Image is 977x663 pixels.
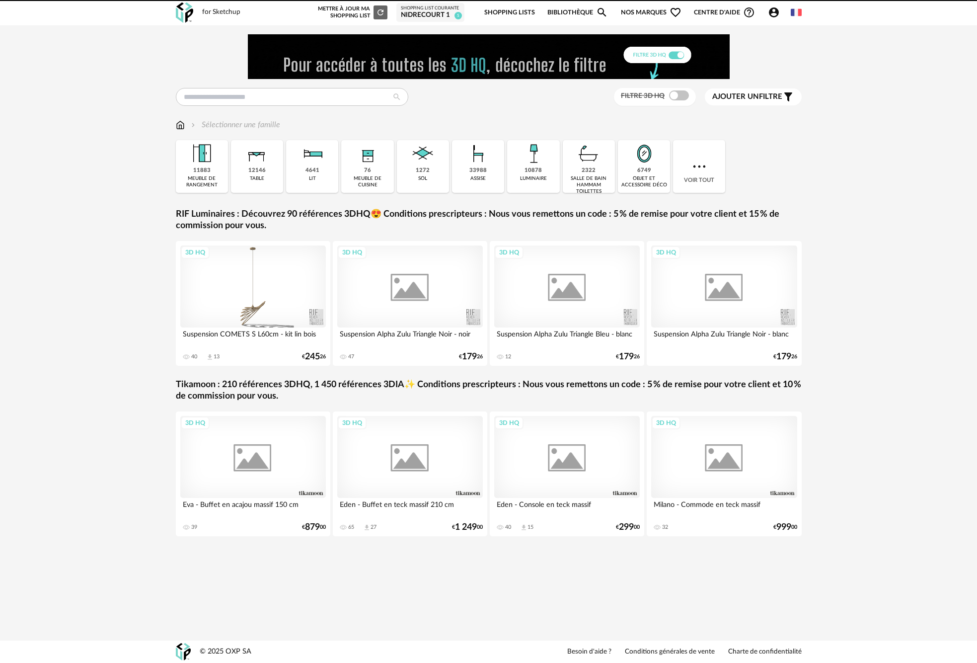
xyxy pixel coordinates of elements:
[176,241,331,366] a: 3D HQ Suspension COMETS S L60cm - kit lin bois 40 Download icon 13 €24526
[248,34,730,79] img: FILTRE%20HQ%20NEW_V1%20(4).gif
[333,412,488,536] a: 3D HQ Eden - Buffet en teck massif 210 cm 65 Download icon 27 €1 24900
[348,353,354,360] div: 47
[621,92,665,99] span: Filtre 3D HQ
[348,524,354,531] div: 65
[712,92,782,102] span: filtre
[305,167,319,174] div: 4641
[652,416,680,429] div: 3D HQ
[316,5,387,19] div: Mettre à jour ma Shopping List
[616,524,640,531] div: € 00
[495,246,524,259] div: 3D HQ
[180,328,326,347] div: Suspension COMETS S L60cm - kit lin bois
[520,140,547,167] img: Luminaire.png
[452,524,483,531] div: € 00
[505,353,511,360] div: 12
[189,119,197,131] img: svg+xml;base64,PHN2ZyB3aWR0aD0iMTYiIGhlaWdodD0iMTYiIHZpZXdCb3g9IjAgMCAxNiAxNiIgZmlsbD0ibm9uZSIgeG...
[176,412,331,536] a: 3D HQ Eva - Buffet en acajou massif 150 cm 39 €87900
[490,412,645,536] a: 3D HQ Eden - Console en teck massif 40 Download icon 15 €29900
[566,175,612,195] div: salle de bain hammam toilettes
[202,8,240,17] div: for Sketchup
[214,353,220,360] div: 13
[333,241,488,366] a: 3D HQ Suspension Alpha Zulu Triangle Noir - noir 47 €17926
[773,353,797,360] div: € 26
[180,498,326,518] div: Eva - Buffet en acajou massif 150 cm
[455,524,477,531] span: 1 249
[621,1,681,24] span: Nos marques
[401,5,460,20] a: Shopping List courante Nidrecourt 1 5
[250,175,264,182] div: table
[651,328,797,347] div: Suspension Alpha Zulu Triangle Noir - blanc
[547,1,608,24] a: BibliothèqueMagnify icon
[181,416,210,429] div: 3D HQ
[409,140,436,167] img: Sol.png
[619,353,634,360] span: 179
[662,524,668,531] div: 32
[302,524,326,531] div: € 00
[768,6,780,18] span: Account Circle icon
[416,167,430,174] div: 1272
[728,648,802,657] a: Charte de confidentialité
[344,175,390,188] div: meuble de cuisine
[401,11,460,20] div: Nidrecourt 1
[462,353,477,360] span: 179
[371,524,376,531] div: 27
[705,88,802,105] button: Ajouter unfiltre Filter icon
[206,353,214,361] span: Download icon
[176,379,802,403] a: Tikamoon : 210 références 3DHQ, 1 450 références 3DIA✨ Conditions prescripteurs : Nous vous remet...
[363,524,371,531] span: Download icon
[338,246,367,259] div: 3D HQ
[454,12,462,19] span: 5
[243,140,270,167] img: Table.png
[776,353,791,360] span: 179
[631,140,658,167] img: Miroir.png
[520,524,527,531] span: Download icon
[773,524,797,531] div: € 00
[465,140,492,167] img: Assise.png
[637,167,651,174] div: 6749
[337,498,483,518] div: Eden - Buffet en teck massif 210 cm
[495,416,524,429] div: 3D HQ
[690,158,708,175] img: more.7b13dc1.svg
[459,353,483,360] div: € 26
[625,648,715,657] a: Conditions générales de vente
[791,7,802,18] img: fr
[418,175,427,182] div: sol
[305,524,320,531] span: 879
[179,175,225,188] div: meuble de rangement
[619,524,634,531] span: 299
[191,524,197,531] div: 39
[302,353,326,360] div: € 26
[401,5,460,11] div: Shopping List courante
[176,119,185,131] img: svg+xml;base64,PHN2ZyB3aWR0aD0iMTYiIGhlaWdodD0iMTciIHZpZXdCb3g9IjAgMCAxNiAxNyIgZmlsbD0ibm9uZSIgeG...
[647,412,802,536] a: 3D HQ Milano - Commode en teck massif 32 €99900
[189,119,280,131] div: Sélectionner une famille
[248,167,266,174] div: 12146
[470,175,486,182] div: assise
[652,246,680,259] div: 3D HQ
[299,140,326,167] img: Literie.png
[567,648,611,657] a: Besoin d'aide ?
[181,246,210,259] div: 3D HQ
[484,1,535,24] a: Shopping Lists
[505,524,511,531] div: 40
[776,524,791,531] span: 999
[193,167,211,174] div: 11883
[525,167,542,174] div: 10878
[364,167,371,174] div: 76
[647,241,802,366] a: 3D HQ Suspension Alpha Zulu Triangle Noir - blanc €17926
[188,140,215,167] img: Meuble%20de%20rangement.png
[176,643,191,661] img: OXP
[337,328,483,347] div: Suspension Alpha Zulu Triangle Noir - noir
[575,140,602,167] img: Salle%20de%20bain.png
[200,647,251,657] div: © 2025 OXP SA
[673,140,725,193] div: Voir tout
[743,6,755,18] span: Help Circle Outline icon
[176,209,802,232] a: RIF Luminaires : Découvrez 90 références 3DHQ😍 Conditions prescripteurs : Nous vous remettons un ...
[527,524,533,531] div: 15
[670,6,681,18] span: Heart Outline icon
[782,91,794,103] span: Filter icon
[305,353,320,360] span: 245
[338,416,367,429] div: 3D HQ
[490,241,645,366] a: 3D HQ Suspension Alpha Zulu Triangle Bleu - blanc 12 €17926
[494,498,640,518] div: Eden - Console en teck massif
